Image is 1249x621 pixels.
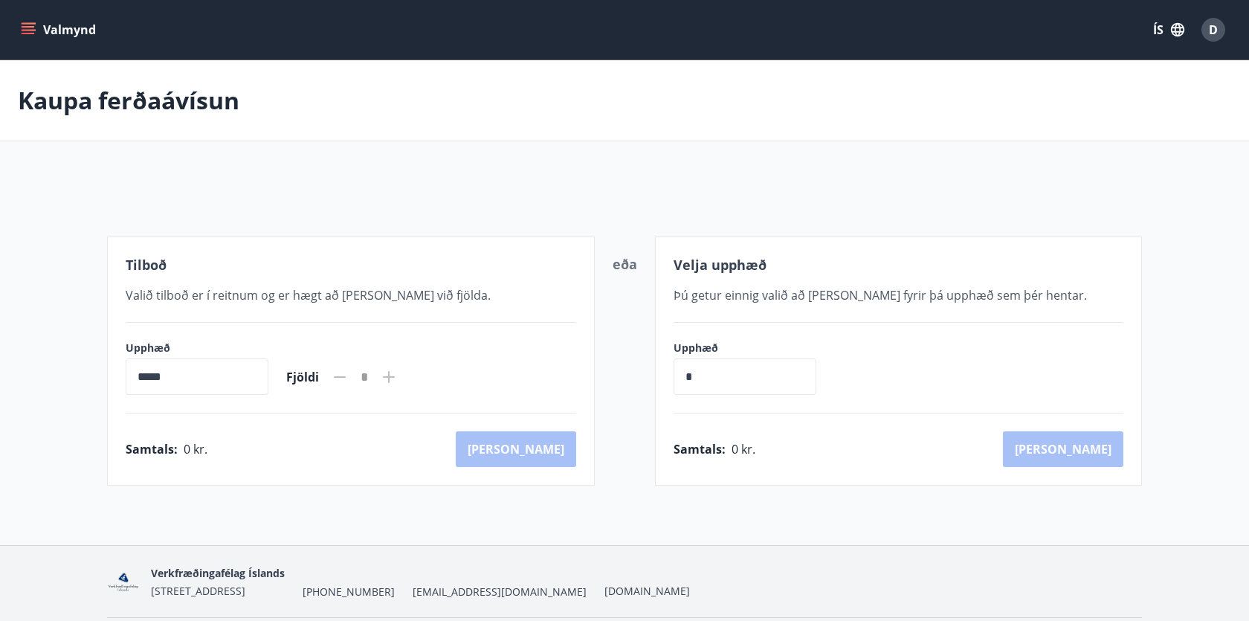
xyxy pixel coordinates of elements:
span: [EMAIL_ADDRESS][DOMAIN_NAME] [413,585,587,599]
span: Velja upphæð [674,256,766,274]
span: [STREET_ADDRESS] [151,584,245,598]
span: Samtals : [674,441,726,457]
button: menu [18,16,102,43]
span: [PHONE_NUMBER] [303,585,395,599]
label: Upphæð [674,341,831,355]
span: Fjöldi [286,369,319,385]
button: ÍS [1145,16,1192,43]
span: Tilboð [126,256,167,274]
button: D [1195,12,1231,48]
span: 0 kr. [184,441,207,457]
span: Þú getur einnig valið að [PERSON_NAME] fyrir þá upphæð sem þér hentar. [674,287,1087,303]
span: eða [613,255,637,273]
span: Samtals : [126,441,178,457]
span: 0 kr. [732,441,755,457]
span: Valið tilboð er í reitnum og er hægt að [PERSON_NAME] við fjölda. [126,287,491,303]
label: Upphæð [126,341,268,355]
span: Verkfræðingafélag Íslands [151,566,285,580]
img: zH7ieRZ5MdB4c0oPz1vcDZy7gcR7QQ5KLJqXv9KS.png [107,566,139,598]
span: D [1209,22,1218,38]
a: [DOMAIN_NAME] [604,584,690,598]
p: Kaupa ferðaávísun [18,84,239,117]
